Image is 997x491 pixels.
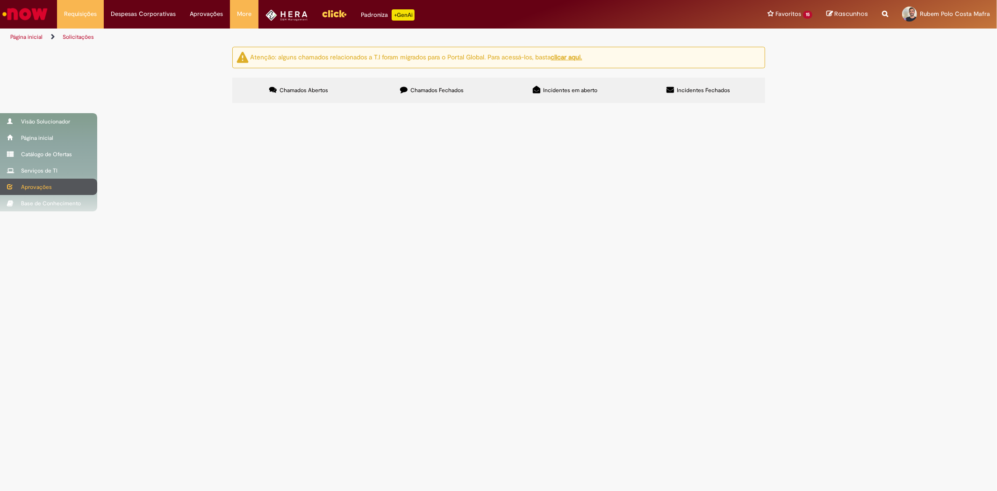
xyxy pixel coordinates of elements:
[111,9,176,19] span: Despesas Corporativas
[190,9,223,19] span: Aprovações
[280,87,328,94] span: Chamados Abertos
[251,53,582,61] ng-bind-html: Atenção: alguns chamados relacionados a T.I foram migrados para o Portal Global. Para acessá-los,...
[826,10,868,19] a: Rascunhos
[392,9,415,21] p: +GenAi
[265,9,308,21] img: HeraLogo.png
[410,87,464,94] span: Chamados Fechados
[543,87,597,94] span: Incidentes em aberto
[920,10,990,18] span: Rubem Polo Costa Mafra
[10,33,43,41] a: Página inicial
[322,7,347,21] img: click_logo_yellow_360x200.png
[803,11,812,19] span: 15
[775,9,801,19] span: Favoritos
[237,9,251,19] span: More
[64,9,97,19] span: Requisições
[551,53,582,61] a: clicar aqui.
[1,5,49,23] img: ServiceNow
[7,29,658,46] ul: Trilhas de página
[361,9,415,21] div: Padroniza
[834,9,868,18] span: Rascunhos
[677,87,730,94] span: Incidentes Fechados
[63,33,94,41] a: Solicitações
